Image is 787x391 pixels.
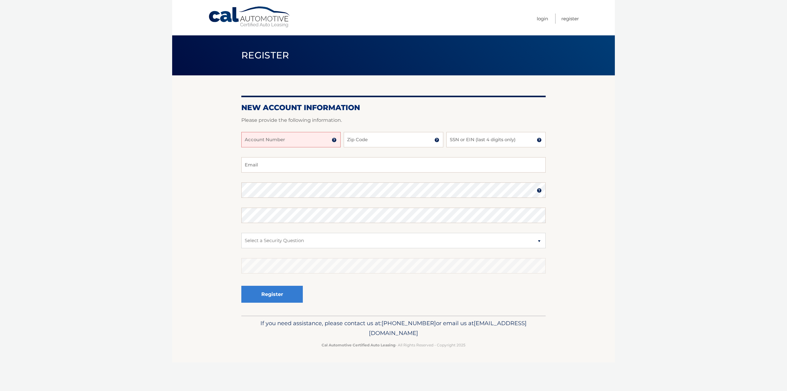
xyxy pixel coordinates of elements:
p: Please provide the following information. [241,116,546,125]
p: If you need assistance, please contact us at: or email us at [245,318,542,338]
strong: Cal Automotive Certified Auto Leasing [322,343,395,347]
p: - All Rights Reserved - Copyright 2025 [245,342,542,348]
input: Account Number [241,132,341,147]
a: Cal Automotive [208,6,291,28]
h2: New Account Information [241,103,546,112]
span: [EMAIL_ADDRESS][DOMAIN_NAME] [369,320,527,337]
a: Register [561,14,579,24]
span: [PHONE_NUMBER] [382,320,436,327]
a: Login [537,14,548,24]
input: Email [241,157,546,173]
span: Register [241,50,289,61]
input: Zip Code [344,132,443,147]
input: SSN or EIN (last 4 digits only) [446,132,546,147]
button: Register [241,286,303,303]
